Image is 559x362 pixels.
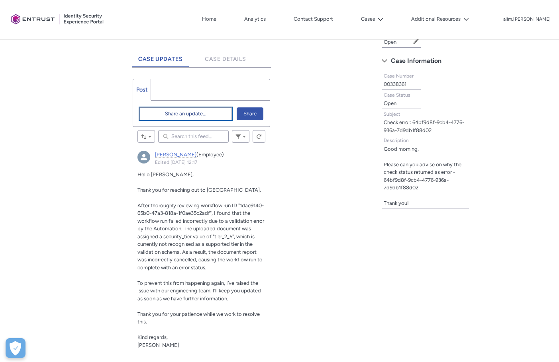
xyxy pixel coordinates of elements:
[237,107,263,120] button: Share
[137,202,264,271] span: After thoroughly reviewing workflow run ID "1dae9140-65b0-47a3-818a-1f0ae35c2adf", I found that t...
[384,73,414,79] span: Case Number
[137,280,261,302] span: To prevent this from happening again, I’ve raised the issue with our engineering team. I’ll keep ...
[132,45,189,67] a: Case Updates
[384,92,410,98] span: Case Status
[137,151,150,163] img: External User - Mayank (null)
[133,79,151,100] a: Post
[136,86,147,93] span: Post
[243,108,257,120] span: Share
[384,138,409,143] span: Description
[137,334,168,340] span: Kind regards,
[196,152,224,158] span: (Employee)
[155,152,196,158] a: [PERSON_NAME]
[137,187,261,193] span: Thank you for reaching out to [GEOGRAPHIC_DATA].
[200,13,218,25] a: Home
[391,55,441,67] span: Case Information
[253,130,265,143] button: Refresh this feed
[137,342,179,348] span: [PERSON_NAME]
[242,13,268,25] a: Analytics, opens in new tab
[384,100,396,106] lightning-formatted-text: Open
[503,15,551,23] button: User Profile alim.ahmad
[359,13,385,25] button: Cases
[409,13,471,25] button: Additional Resources
[158,130,229,143] input: Search this feed...
[378,54,473,67] button: Case Information
[384,39,396,45] lightning-formatted-text: Open
[205,56,246,62] span: Case Details
[413,38,419,45] button: Edit Status
[292,13,335,25] a: Contact Support
[137,171,194,177] span: Hello [PERSON_NAME],
[503,17,551,22] p: alim.[PERSON_NAME]
[137,311,260,325] span: Thank you for your patience while we work to resolve this.
[137,151,150,163] div: Mayank
[384,119,464,133] lightning-formatted-text: Check error: 64bf9d8f-9cb4-4776-936a-7d9db1f88d02
[133,146,271,360] article: Mayank, 15 August 2025 at 12:16
[384,81,406,87] lightning-formatted-text: 00338361
[155,160,197,165] a: Edited [DATE] 12:17
[384,111,400,117] span: Subject
[198,45,253,67] a: Case Details
[139,107,232,120] button: Share an update...
[133,79,271,127] div: Chatter Publisher
[6,338,25,358] div: Cookie Preferences
[384,146,461,206] lightning-formatted-text: Good morning, Please can you advise on why the check status returned as error - 64bf9d8f-9cb4-477...
[138,56,183,62] span: Case Updates
[6,338,25,358] button: Open Preferences
[165,108,206,120] span: Share an update...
